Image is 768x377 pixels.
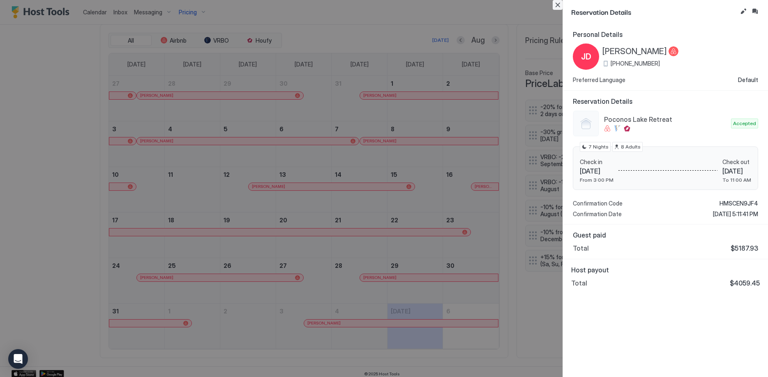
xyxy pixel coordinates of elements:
span: 7 Nights [588,143,609,151]
span: Poconos Lake Retreat [604,115,728,123]
span: Preferred Language [573,76,625,84]
span: [DATE] [722,167,751,175]
span: Total [573,244,589,252]
span: Accepted [733,120,756,127]
button: Edit reservation [738,7,748,16]
span: [PERSON_NAME] [602,46,667,57]
span: Reservation Details [573,97,758,105]
span: Host payout [571,266,760,274]
span: 8 Adults [621,143,641,151]
span: Total [571,279,587,287]
span: [PHONE_NUMBER] [611,60,660,67]
span: Check out [722,158,751,166]
span: Confirmation Date [573,210,622,218]
span: Reservation Details [571,7,737,17]
span: [DATE] 5:11:41 PM [713,210,758,218]
span: JD [581,50,591,63]
span: [DATE] [580,167,613,175]
div: Open Intercom Messenger [8,349,28,369]
span: To 11:00 AM [722,177,751,183]
span: Check in [580,158,613,166]
button: Inbox [750,7,760,16]
span: $4059.45 [730,279,760,287]
span: $5187.93 [731,244,758,252]
span: HMSCEN9JF4 [720,200,758,207]
span: Personal Details [573,30,758,39]
span: Confirmation Code [573,200,623,207]
span: Default [738,76,758,84]
span: From 3:00 PM [580,177,613,183]
span: Guest paid [573,231,758,239]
